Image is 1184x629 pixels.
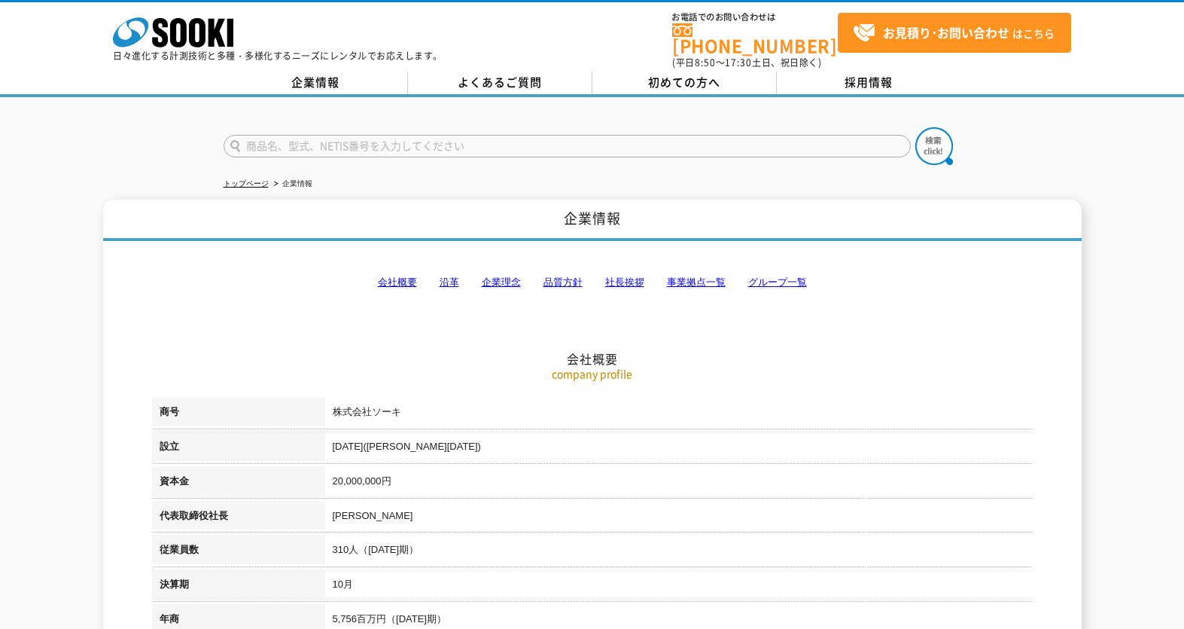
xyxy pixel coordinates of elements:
[672,13,838,22] span: お電話でのお問い合わせは
[325,569,1033,604] td: 10月
[152,397,325,432] th: 商号
[378,276,417,288] a: 会社概要
[838,13,1071,53] a: お見積り･お問い合わせはこちら
[667,276,726,288] a: 事業拠点一覧
[440,276,459,288] a: 沿革
[224,135,911,157] input: 商品名、型式、NETIS番号を入力してください
[325,432,1033,466] td: [DATE]([PERSON_NAME][DATE])
[103,200,1082,241] h1: 企業情報
[672,23,838,54] a: [PHONE_NUMBER]
[325,501,1033,536] td: [PERSON_NAME]
[152,432,325,466] th: 設立
[853,22,1055,44] span: はこちら
[883,23,1009,41] strong: お見積り･お問い合わせ
[482,276,521,288] a: 企業理念
[325,466,1033,501] td: 20,000,000円
[152,501,325,536] th: 代表取締役社長
[152,366,1033,382] p: company profile
[152,200,1033,367] h2: 会社概要
[408,72,592,94] a: よくあるご質問
[695,56,716,69] span: 8:50
[543,276,583,288] a: 品質方針
[592,72,777,94] a: 初めての方へ
[224,179,269,188] a: トップページ
[325,535,1033,569] td: 310人（[DATE]期）
[672,56,821,69] span: (平日 ～ 土日、祝日除く)
[152,569,325,604] th: 決算期
[224,72,408,94] a: 企業情報
[152,466,325,501] th: 資本金
[648,74,720,90] span: 初めての方へ
[152,535,325,569] th: 従業員数
[748,276,807,288] a: グループ一覧
[325,397,1033,432] td: 株式会社ソーキ
[725,56,752,69] span: 17:30
[113,51,443,60] p: 日々進化する計測技術と多種・多様化するニーズにレンタルでお応えします。
[777,72,961,94] a: 採用情報
[915,127,953,165] img: btn_search.png
[271,176,312,192] li: 企業情報
[605,276,644,288] a: 社長挨拶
